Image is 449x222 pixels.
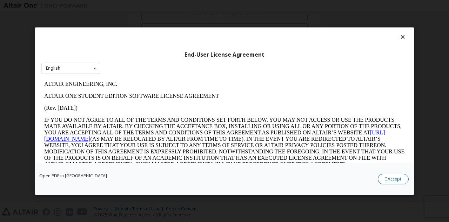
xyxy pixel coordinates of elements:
p: This Altair One Student Edition Software License Agreement (“Agreement”) is between Altair Engine... [3,95,363,120]
p: ALTAIR ONE STUDENT EDITION SOFTWARE LICENSE AGREEMENT [3,15,363,21]
a: Open PDF in [GEOGRAPHIC_DATA] [39,173,107,178]
div: English [46,66,60,70]
p: IF YOU DO NOT AGREE TO ALL OF THE TERMS AND CONDITIONS SET FORTH BELOW, YOU MAY NOT ACCESS OR USE... [3,39,363,89]
p: (Rev. [DATE]) [3,27,363,33]
p: ALTAIR ENGINEERING, INC. [3,3,363,9]
a: [URL][DOMAIN_NAME] [3,51,344,64]
button: I Accept [378,173,409,184]
div: End-User License Agreement [41,51,408,58]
